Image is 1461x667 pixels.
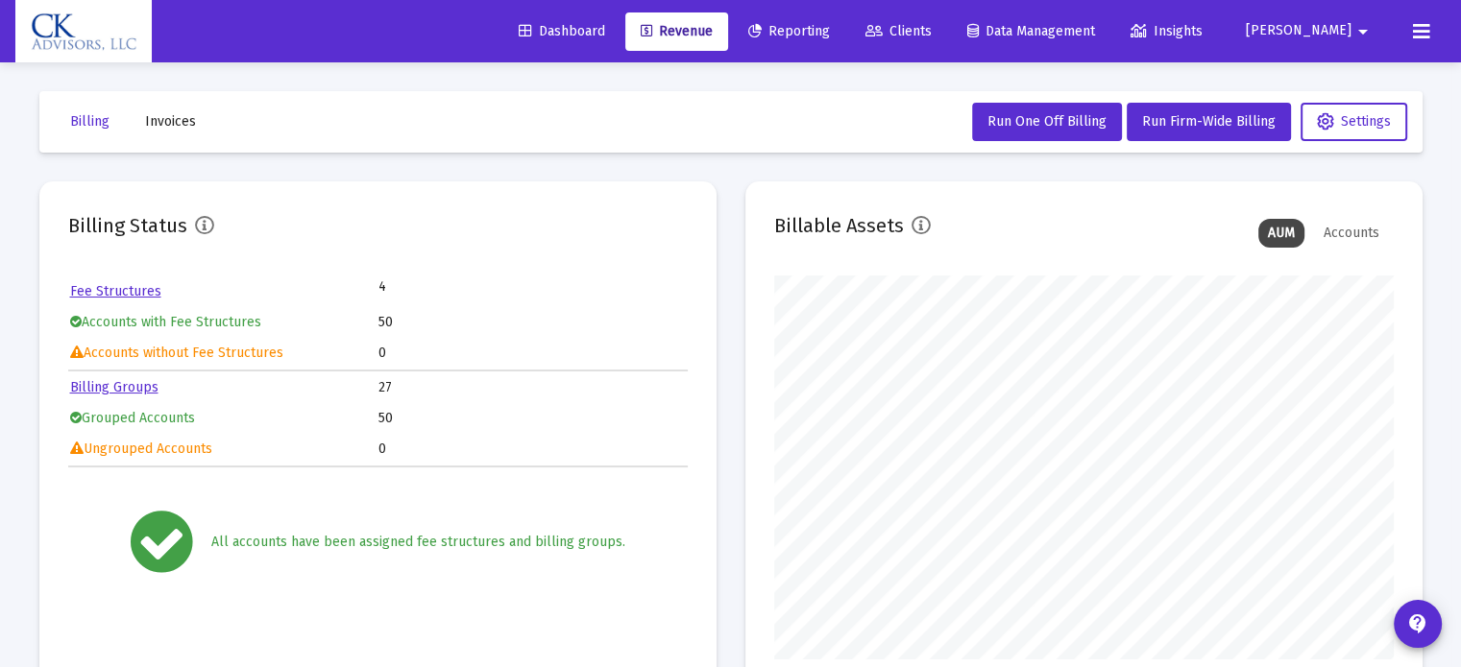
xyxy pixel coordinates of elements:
[1314,219,1389,248] div: Accounts
[70,379,158,395] a: Billing Groups
[378,404,686,433] td: 50
[952,12,1110,51] a: Data Management
[130,103,211,141] button: Invoices
[865,23,932,39] span: Clients
[1258,219,1304,248] div: AUM
[641,23,713,39] span: Revenue
[378,277,532,297] td: 4
[625,12,728,51] a: Revenue
[1246,23,1351,39] span: [PERSON_NAME]
[378,339,686,368] td: 0
[55,103,125,141] button: Billing
[30,12,137,51] img: Dashboard
[503,12,621,51] a: Dashboard
[68,210,187,241] h2: Billing Status
[70,339,377,368] td: Accounts without Fee Structures
[733,12,845,51] a: Reporting
[987,113,1107,130] span: Run One Off Billing
[748,23,830,39] span: Reporting
[378,373,686,402] td: 27
[211,533,625,552] div: All accounts have been assigned fee structures and billing groups.
[70,308,377,337] td: Accounts with Fee Structures
[519,23,605,39] span: Dashboard
[70,113,110,130] span: Billing
[70,404,377,433] td: Grouped Accounts
[850,12,947,51] a: Clients
[378,435,686,464] td: 0
[70,283,161,299] a: Fee Structures
[967,23,1095,39] span: Data Management
[774,210,904,241] h2: Billable Assets
[1301,103,1407,141] button: Settings
[70,435,377,464] td: Ungrouped Accounts
[1351,12,1375,51] mat-icon: arrow_drop_down
[1223,12,1398,50] button: [PERSON_NAME]
[1406,612,1429,635] mat-icon: contact_support
[972,103,1122,141] button: Run One Off Billing
[1115,12,1218,51] a: Insights
[145,113,196,130] span: Invoices
[1131,23,1203,39] span: Insights
[1142,113,1276,130] span: Run Firm-Wide Billing
[378,308,686,337] td: 50
[1127,103,1291,141] button: Run Firm-Wide Billing
[1317,113,1391,130] span: Settings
